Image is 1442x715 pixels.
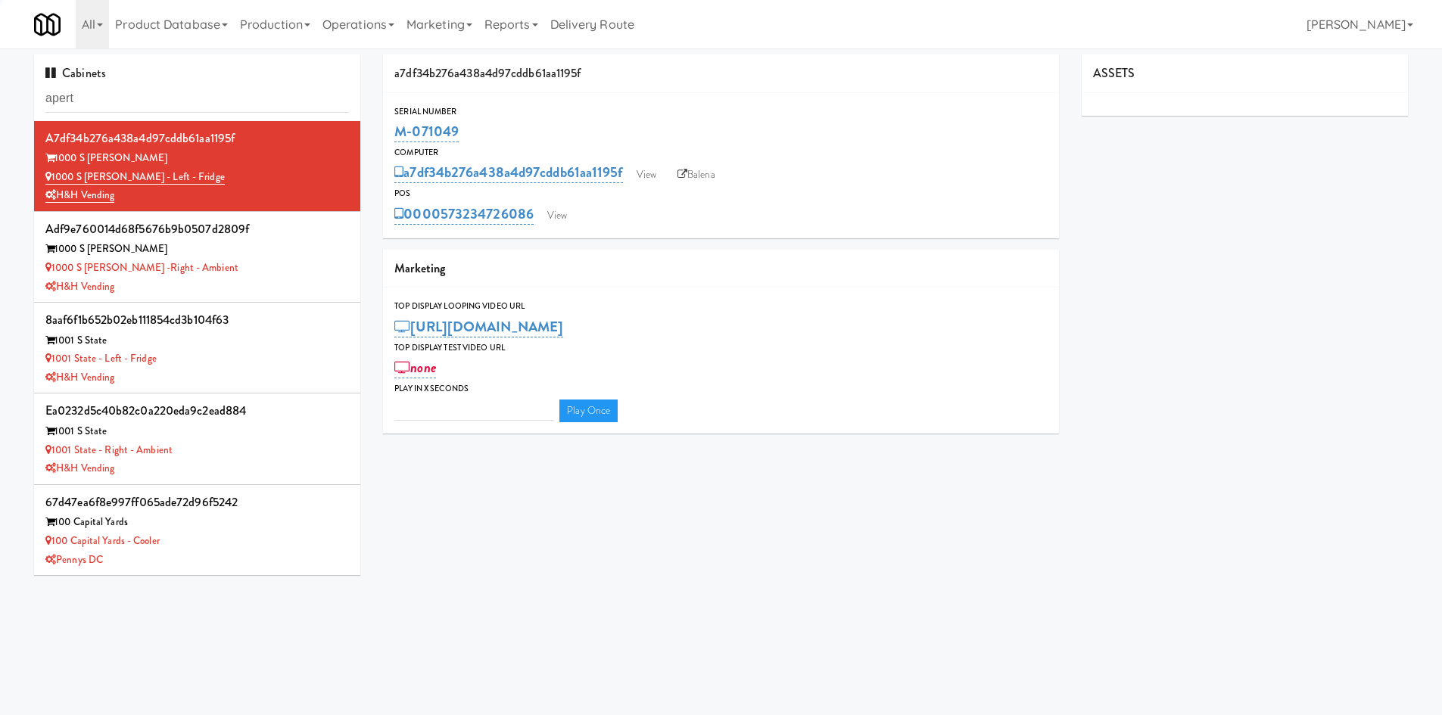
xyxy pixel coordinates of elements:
li: adf9e760014d68f5676b9b0507d2809f1000 S [PERSON_NAME] 1000 S [PERSON_NAME] -Right - AmbientH&H Ven... [34,212,360,303]
div: 1000 S [PERSON_NAME] [45,149,349,168]
a: H&H Vending [45,461,114,475]
a: View [540,204,575,227]
a: [URL][DOMAIN_NAME] [394,316,563,337]
input: Search cabinets [45,85,349,113]
a: 1001 State - Left - Fridge [45,351,157,365]
div: ea0232d5c40b82c0a220eda9c2ead884 [45,399,349,422]
div: 67d47ea6f8e997ff065ade72d96f5242 [45,491,349,514]
div: 100 Capital Yards [45,513,349,532]
div: 8aaf6f1b652b02eb111854cd3b104f63 [45,309,349,331]
li: ea0232d5c40b82c0a220eda9c2ead8841001 S State 1001 State - Right - AmbientH&H Vending [34,393,360,484]
div: a7df34b276a438a4d97cddb61aa1195f [45,127,349,150]
div: 1001 S State [45,331,349,350]
div: POS [394,186,1048,201]
a: Pennys DC [45,552,103,567]
a: H&H Vending [45,188,114,203]
a: 1000 S [PERSON_NAME] - Left - Fridge [45,169,225,185]
span: ASSETS [1093,64,1135,82]
a: View [629,163,664,186]
div: Computer [394,145,1048,160]
a: 100 Capital Yards - Cooler [45,533,160,548]
div: Serial Number [394,104,1048,120]
a: 1001 State - Right - Ambient [45,443,173,457]
a: Play Once [559,399,618,422]
li: 67d47ea6f8e997ff065ade72d96f5242100 Capital Yards 100 Capital Yards - CoolerPennys DC [34,485,360,576]
a: 0000573234726086 [394,204,534,225]
a: a7df34b276a438a4d97cddb61aa1195f [394,162,622,183]
a: Balena [670,163,723,186]
a: 1000 S [PERSON_NAME] -Right - Ambient [45,260,238,275]
img: Micromart [34,11,61,38]
li: a7df34b276a438a4d97cddb61aa1195f1000 S [PERSON_NAME] 1000 S [PERSON_NAME] - Left - FridgeH&H Vending [34,121,360,212]
span: Marketing [394,260,445,277]
div: 1001 S State [45,422,349,441]
div: adf9e760014d68f5676b9b0507d2809f [45,218,349,241]
li: 8aaf6f1b652b02eb111854cd3b104f631001 S State 1001 State - Left - FridgeH&H Vending [34,303,360,393]
div: Top Display Looping Video Url [394,299,1048,314]
div: Top Display Test Video Url [394,340,1048,356]
div: a7df34b276a438a4d97cddb61aa1195f [383,54,1059,93]
a: none [394,357,436,378]
div: 1000 S [PERSON_NAME] [45,240,349,259]
div: Play in X seconds [394,381,1048,396]
a: H&H Vending [45,370,114,384]
a: H&H Vending [45,279,114,294]
a: M-071049 [394,121,459,142]
span: Cabinets [45,64,106,82]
